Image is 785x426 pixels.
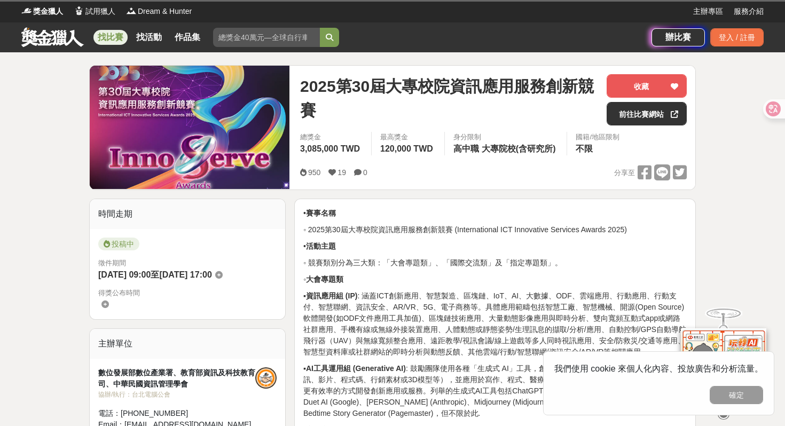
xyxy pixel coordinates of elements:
div: 主辦單位 [90,329,285,359]
p: ◦ 2025第30屆大專校院資訊應用服務創新競賽 (International ICT Innovative Services Awards 2025) [303,224,687,235]
span: 得獎公布時間 [98,288,277,298]
span: 試用獵人 [85,6,115,17]
div: 電話： [PHONE_NUMBER] [98,408,255,419]
a: 辦比賽 [651,28,705,46]
a: 找活動 [132,30,166,45]
a: Logo獎金獵人 [21,6,63,17]
div: 數位發展部數位產業署、教育部資訊及科技教育司、中華民國資訊管理學會 [98,367,255,390]
a: 作品集 [170,30,205,45]
strong: 大會專題類 [306,275,343,283]
a: LogoDream & Hunter [126,6,192,17]
p: • [303,208,687,219]
div: 國籍/地區限制 [576,132,619,143]
button: 確定 [710,386,763,404]
p: ◦ [303,274,687,285]
a: 主辦專區 [693,6,723,17]
span: 最高獎金 [380,132,436,143]
a: Logo試用獵人 [74,6,115,17]
span: 高中職 [453,144,479,153]
span: 2025第30屆大專校院資訊應用服務創新競賽 [300,74,598,122]
span: 0 [363,168,367,177]
p: • [303,241,687,252]
span: 總獎金 [300,132,363,143]
span: 獎金獵人 [33,6,63,17]
p: ◦ 競賽類別分為三大類：「大會專題類」、「國際交流類」及「指定專題類」。 [303,257,687,269]
strong: AI工具運用組 (Generative AI) [306,364,406,373]
img: Cover Image [90,66,289,189]
img: Logo [74,5,84,16]
img: d2146d9a-e6f6-4337-9592-8cefde37ba6b.png [681,328,766,399]
span: [DATE] 17:00 [159,270,211,279]
div: 身分限制 [453,132,559,143]
a: 服務介紹 [734,6,764,17]
span: 至 [151,270,159,279]
strong: 賽事名稱 [306,209,336,217]
img: Logo [21,5,32,16]
span: 3,085,000 TWD [300,144,360,153]
p: ▪ : 鼓勵團隊使用各種「生成式 AI」工具，創造全新生成的內容（如文字、圖像、音訊、影片、程式碼、行銷素材或3D模型等），並應用於寫作、程式、醫療、遊戲、客戶服務、藝術或旅遊等領域，以更有效率... [303,363,687,419]
span: [DATE] 09:00 [98,270,151,279]
button: 收藏 [607,74,687,98]
div: 登入 / 註冊 [710,28,764,46]
span: 不限 [576,144,593,153]
strong: 活動主題 [306,242,336,250]
span: 分享至 [614,165,635,181]
div: 協辦/執行： 台北電腦公會 [98,390,255,399]
span: 投稿中 [98,238,139,250]
p: ▪ : 涵蓋ICT創新應用、智慧製造、區塊鏈、IoT、AI、大數據、ODF、雲端應用、行動應用、行動支付、智慧聯網、資訊安全、AR/VR、5G、電子商務等。具體應用範疇包括智慧工廠、智慧機械、開... [303,290,687,358]
span: Dream & Hunter [138,6,192,17]
span: 大專院校(含研究所) [482,144,556,153]
strong: 資訊應用組 (IP) [306,291,357,300]
img: Logo [126,5,137,16]
span: 我們使用 cookie 來個人化內容、投放廣告和分析流量。 [554,364,763,373]
span: 950 [308,168,320,177]
span: 19 [337,168,346,177]
a: 前往比賽網站 [607,102,687,125]
span: 徵件期間 [98,259,126,267]
span: 120,000 TWD [380,144,433,153]
div: 時間走期 [90,199,285,229]
input: 總獎金40萬元—全球自行車設計比賽 [213,28,320,47]
a: 找比賽 [93,30,128,45]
